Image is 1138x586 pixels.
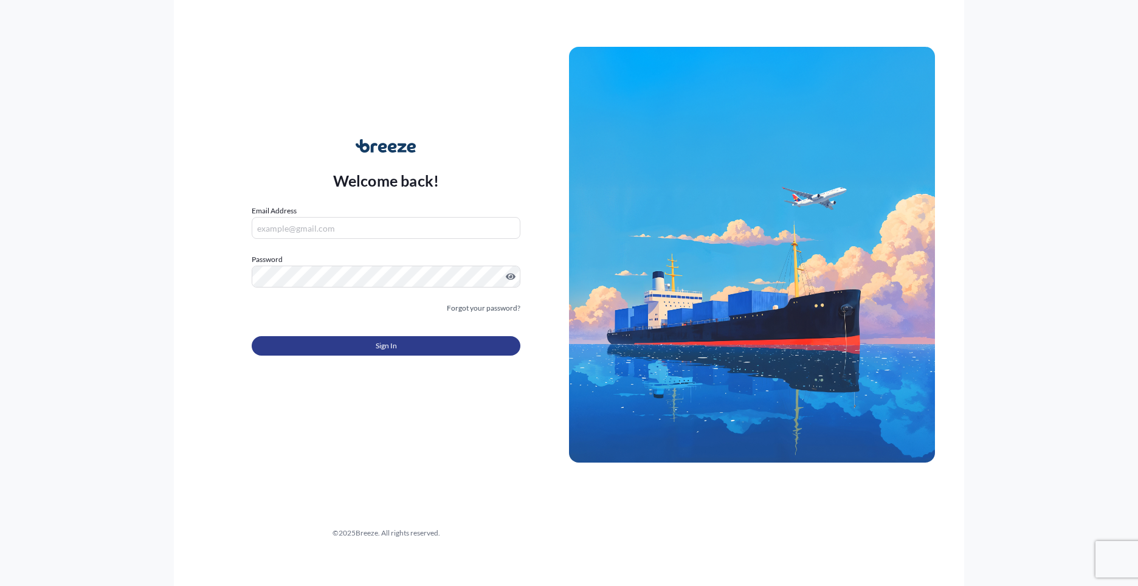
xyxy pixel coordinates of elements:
[252,205,297,217] label: Email Address
[252,217,520,239] input: example@gmail.com
[252,253,520,266] label: Password
[252,336,520,356] button: Sign In
[447,302,520,314] a: Forgot your password?
[203,527,569,539] div: © 2025 Breeze. All rights reserved.
[333,171,440,190] p: Welcome back!
[569,47,935,463] img: Ship illustration
[506,272,516,281] button: Show password
[376,340,397,352] span: Sign In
